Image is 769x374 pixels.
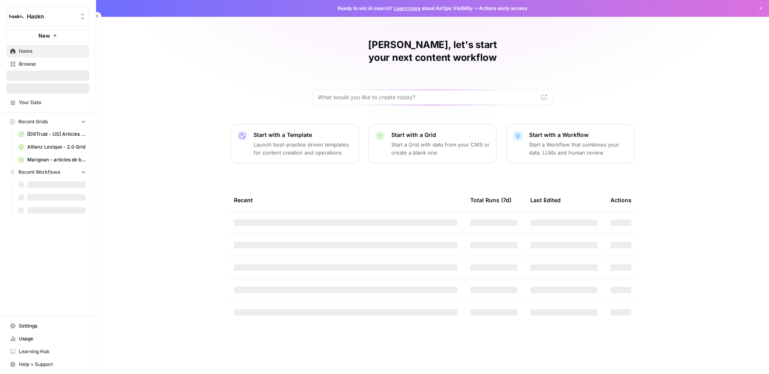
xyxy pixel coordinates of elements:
[394,5,421,11] a: Learn more
[9,9,24,24] img: Haskn Logo
[19,361,86,368] span: Help + Support
[6,58,89,70] a: Browse
[27,12,75,20] span: Haskn
[19,348,86,355] span: Learning Hub
[6,358,89,371] button: Help + Support
[391,131,490,139] p: Start with a Grid
[391,141,490,157] p: Start a Grid with data from your CMS or create a blank one
[19,99,86,106] span: Your Data
[38,32,50,40] span: New
[234,189,457,211] div: Recent
[27,143,86,151] span: Allianz Lexique - 2.0 Grid
[19,335,86,342] span: Usage
[6,166,89,178] button: Recent Workflows
[19,60,86,68] span: Browse
[368,124,497,163] button: Start with a GridStart a Grid with data from your CMS or create a blank one
[6,6,89,26] button: Workspace: Haskn
[6,96,89,109] a: Your Data
[15,153,89,166] a: Marignan - articles de blog Grid
[506,124,634,163] button: Start with a WorkflowStart a Workflow that combines your data, LLMs and human review
[6,30,89,42] button: New
[18,118,48,125] span: Recent Grids
[27,131,86,138] span: [DiliTrust - US] Articles de blog 700-1000 mots Grid
[529,131,628,139] p: Start with a Workflow
[312,38,553,64] h1: [PERSON_NAME], let's start your next content workflow
[6,320,89,332] a: Settings
[318,93,538,101] input: What would you like to create today?
[6,45,89,58] a: Home
[470,189,511,211] div: Total Runs (7d)
[610,189,632,211] div: Actions
[27,156,86,163] span: Marignan - articles de blog Grid
[479,5,527,12] span: Actions early access
[530,189,561,211] div: Last Edited
[15,141,89,153] a: Allianz Lexique - 2.0 Grid
[19,322,86,330] span: Settings
[254,131,352,139] p: Start with a Template
[231,124,359,163] button: Start with a TemplateLaunch best-practice driven templates for content creation and operations
[529,141,628,157] p: Start a Workflow that combines your data, LLMs and human review
[18,169,60,176] span: Recent Workflows
[19,48,86,55] span: Home
[15,128,89,141] a: [DiliTrust - US] Articles de blog 700-1000 mots Grid
[6,116,89,128] button: Recent Grids
[338,5,473,12] span: Ready to win AI search? about AirOps Visibility
[6,332,89,345] a: Usage
[6,345,89,358] a: Learning Hub
[254,141,352,157] p: Launch best-practice driven templates for content creation and operations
